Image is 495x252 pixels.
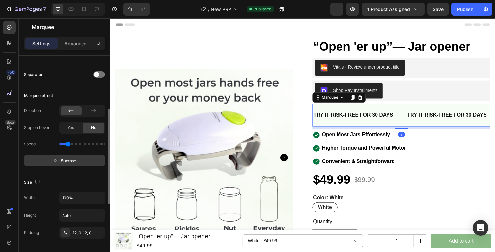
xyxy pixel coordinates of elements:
[216,142,302,151] p: Convenient & Straightforward
[345,223,371,232] div: Add to cart
[32,40,51,47] p: Settings
[174,138,181,146] button: Carousel Next Arrow
[208,6,210,13] span: /
[24,125,50,131] div: Stop on hover
[221,216,237,230] input: quantity
[262,221,275,234] button: decrement
[24,141,36,147] div: Speed
[24,108,41,114] div: Direction
[227,70,273,77] div: Shop Pay Installments
[302,96,384,102] span: Try It Risk-Free for 30 Days
[60,192,105,204] input: Auto
[24,155,105,166] button: Preview
[275,221,310,234] input: quantity
[207,216,221,230] button: decrement
[214,47,222,55] img: 26b75d61-258b-461b-8cc3-4bcb67141ce0.png
[24,72,43,77] div: Separator
[212,190,226,196] span: White
[216,114,302,124] p: Open Most Jars Effortlessly
[206,156,246,174] div: $49.99
[32,23,102,31] p: Marquee
[24,230,39,236] div: Padding
[216,128,302,138] p: Higher Torque and Powerful Motor
[294,116,301,121] div: 8
[26,228,103,237] div: $49.99
[248,159,388,171] div: $99.99
[206,94,289,105] div: Rich Text Editor. Editing area: main
[214,70,222,78] img: gempages_511006970325500805-ed583377-37fd-4eef-a05b-3d3919cc6f72.png
[43,5,46,13] p: 7
[237,216,252,230] button: increment
[123,3,150,16] div: Undo/Redo
[24,93,53,99] div: Marquee effect
[209,66,278,82] button: Shop Pay Installments
[362,3,425,16] button: 1 product assigned
[206,203,388,213] div: Quantity
[206,179,239,188] legend: Color: White
[73,230,103,236] div: 12, 0, 12, 0
[24,212,36,218] div: Height
[60,210,105,221] input: Auto
[310,221,323,234] button: increment
[5,120,16,125] div: Beta
[61,157,76,164] span: Preview
[433,7,444,12] span: Save
[67,125,74,131] span: Yes
[24,195,35,201] div: Width
[110,18,495,252] iframe: Design area
[207,96,288,102] span: Try It Risk-Free for 30 Days
[473,220,488,236] div: Open Intercom Messenger
[91,125,96,131] span: No
[457,6,473,13] div: Publish
[211,6,231,13] span: New PRP
[367,6,410,13] span: 1 product assigned
[206,21,388,38] h2: “Open 'er up”— Jar opener
[427,3,449,16] button: Save
[6,70,16,75] div: 450
[209,43,301,59] button: Vitals - Review under product title
[227,47,295,54] div: Vitals - Review under product title
[64,40,87,47] p: Advanced
[253,6,271,12] span: Published
[214,78,234,84] div: Marquee
[24,178,41,187] div: Size
[3,3,49,16] button: 7
[327,220,389,235] button: Add to cart
[451,3,479,16] button: Publish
